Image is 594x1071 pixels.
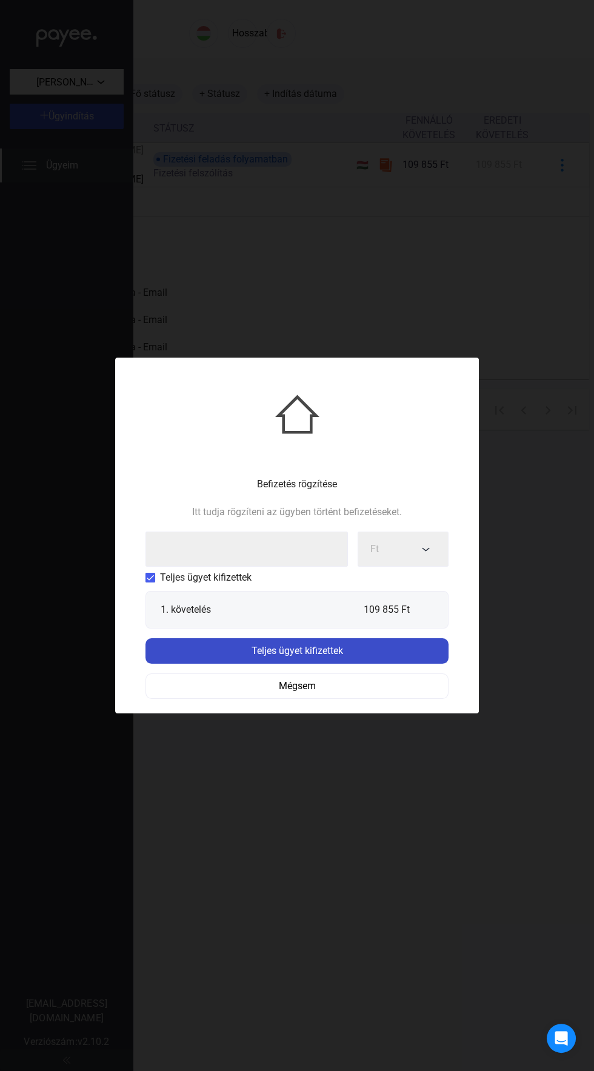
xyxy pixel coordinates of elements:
[358,532,449,567] button: Ft
[364,604,410,615] font: 109 855 Ft
[161,604,211,615] font: 1. követelés
[257,478,337,490] font: Befizetés rögzítése
[370,543,379,555] font: Ft
[145,673,449,699] button: Mégsem
[252,645,343,656] font: Teljes ügyet kifizettek
[275,392,319,436] img: ház
[547,1024,576,1053] div: Intercom Messenger megnyitása
[145,638,449,664] button: Teljes ügyet kifizettek
[160,572,252,583] font: Teljes ügyet kifizettek
[279,680,316,692] font: Mégsem
[192,506,402,518] font: Itt tudja rögzíteni az ügyben történt befizetéseket.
